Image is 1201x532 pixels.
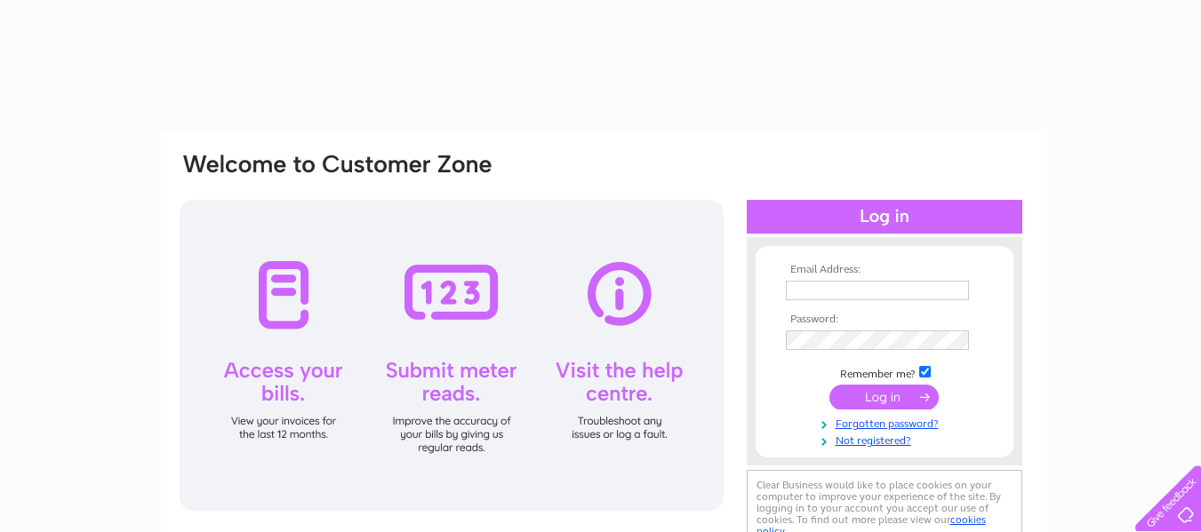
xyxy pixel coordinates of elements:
[829,385,939,409] input: Submit
[781,264,988,276] th: Email Address:
[781,314,988,326] th: Password:
[781,363,988,381] td: Remember me?
[786,431,988,448] a: Not registered?
[786,414,988,431] a: Forgotten password?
